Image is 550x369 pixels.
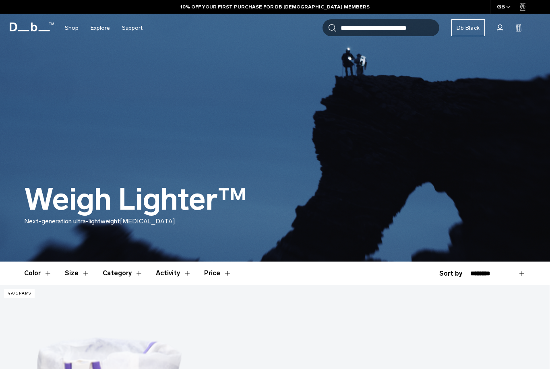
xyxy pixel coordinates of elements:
button: Toggle Filter [156,262,191,285]
a: Db Black [451,19,485,36]
a: Support [122,14,143,42]
nav: Main Navigation [59,14,149,42]
button: Toggle Price [204,262,232,285]
a: Explore [91,14,110,42]
button: Toggle Filter [65,262,90,285]
span: Next-generation ultra-lightweight [24,217,120,225]
span: [MEDICAL_DATA]. [120,217,176,225]
a: 10% OFF YOUR FIRST PURCHASE FOR DB [DEMOGRAPHIC_DATA] MEMBERS [180,3,370,10]
h1: Weigh Lighter™ [24,183,247,216]
button: Toggle Filter [103,262,143,285]
p: 470 grams [4,289,35,298]
a: Shop [65,14,79,42]
button: Toggle Filter [24,262,52,285]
